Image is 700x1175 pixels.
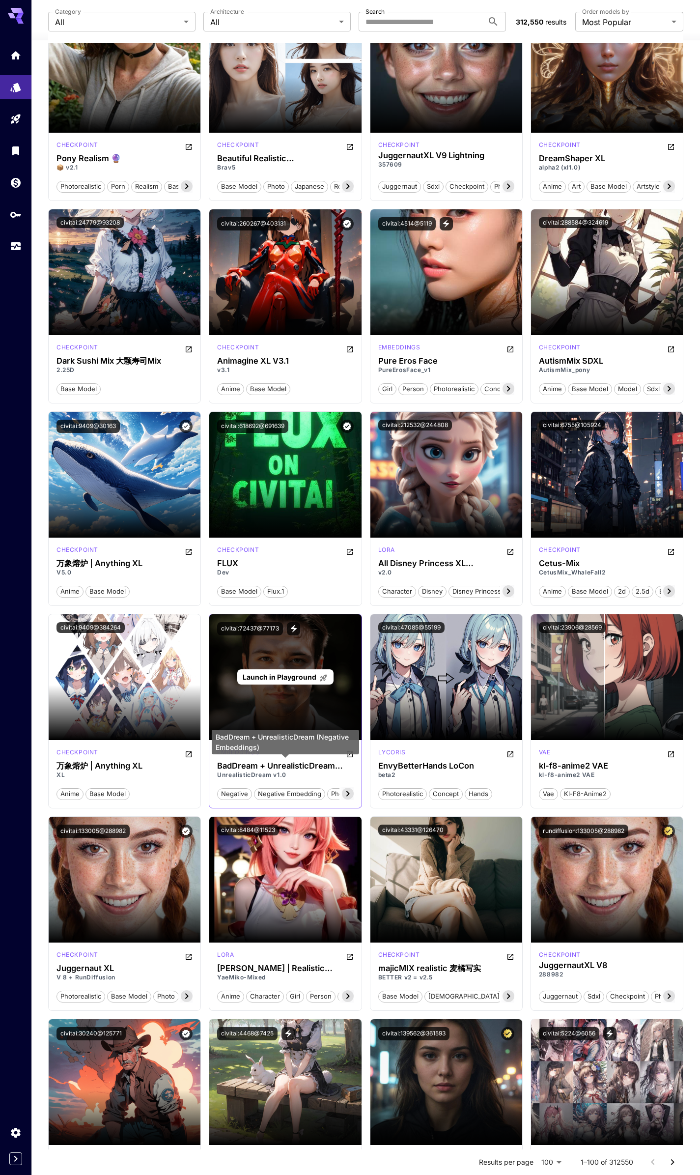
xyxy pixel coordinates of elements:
[263,585,288,598] button: flux.1
[57,384,100,394] span: base model
[539,154,675,163] h3: DreamShaper XL
[581,1157,633,1167] p: 1–100 of 312550
[9,1152,22,1165] div: Expand sidebar
[56,559,193,568] div: 万象熔炉 | Anything XL
[539,217,612,228] button: civitai:288584@324619
[217,217,290,230] button: civitai:260267@403131
[614,382,641,395] button: model
[210,16,335,28] span: All
[217,163,353,172] p: Brav5
[340,217,354,230] button: Verified working
[56,545,98,557] div: SD 1.5
[378,545,395,557] div: SDXL 1.0
[399,384,427,394] span: person
[56,771,193,779] p: XL
[560,787,611,800] button: kl-f8-anime2
[378,761,514,771] h3: EnvyBetterHands LoCon
[57,182,105,192] span: photorealistic
[217,141,259,149] p: checkpoint
[539,382,566,395] button: anime
[56,343,98,352] p: checkpoint
[539,761,675,771] h3: kl-f8-anime2 VAE
[217,568,353,577] p: Dev
[56,545,98,554] p: checkpoint
[423,182,443,192] span: sdxl
[217,154,353,163] h3: Beautiful Realistic [DEMOGRAPHIC_DATA]
[378,343,420,352] p: embeddings
[287,622,300,635] button: View trigger words
[545,18,566,26] span: results
[378,141,420,149] div: SDXL Lightning
[539,384,565,394] span: anime
[85,585,130,598] button: base model
[378,748,406,757] p: lycoris
[378,1027,449,1040] button: civitai:139562@361593
[217,771,353,779] p: UnrealisticDream v1.0
[378,950,420,962] div: SD 1.5
[539,180,566,193] button: anime
[185,950,193,962] button: Open in CivitAI
[164,180,208,193] button: base model
[56,622,125,633] button: civitai:9409@384264
[632,587,653,597] span: 2.5d
[481,384,514,394] span: concept
[378,787,427,800] button: photorealistic
[153,990,179,1003] button: photo
[10,1126,22,1139] div: Settings
[57,789,83,799] span: anime
[108,182,129,192] span: porn
[185,141,193,152] button: Open in CivitAI
[429,789,462,799] span: concept
[539,950,581,959] div: SDXL 1.0
[539,343,581,355] div: Pony
[440,217,453,230] button: View trigger words
[337,990,386,1003] button: photorealistic
[56,163,193,172] p: 📦 v2.1
[254,789,325,799] span: negative embedding
[378,141,420,149] p: checkpoint
[365,7,385,16] label: Search
[606,990,649,1003] button: checkpoint
[662,825,675,838] button: Certified Model – Vetted for best performance and includes a commercial license.
[378,356,514,366] h3: Pure Eros Face
[506,343,514,355] button: Open in CivitAI
[131,180,162,193] button: realism
[584,992,604,1002] span: sdxl
[217,990,244,1003] button: anime
[663,1152,682,1172] button: Go to next page
[263,180,289,193] button: photo
[330,180,363,193] button: realistic
[56,154,193,163] div: Pony Realism 🔮
[539,789,558,799] span: vae
[539,1027,599,1040] button: civitai:5224@6056
[378,420,452,430] button: civitai:212532@244808
[539,622,606,633] button: civitai:23906@28569
[651,990,700,1003] button: photorealistic
[217,1027,278,1040] button: civitai:4468@7425
[217,343,259,355] div: SDXL 1.0
[210,7,244,16] label: Architecture
[379,587,416,597] span: character
[378,585,416,598] button: character
[378,559,514,568] div: All Disney Princess XL LoRA Model from Ralph Breaks the Internet
[243,673,316,681] span: Launch in Playground
[56,990,105,1003] button: photorealistic
[217,825,279,835] button: civitai:8484@11523
[55,7,81,16] label: Category
[217,761,353,771] div: BadDream + UnrealisticDream (Negative Embeddings)
[560,789,610,799] span: kl-f8-anime2
[85,787,130,800] button: base model
[217,356,353,366] h3: Animagine XL V3.1
[56,950,98,959] p: checkpoint
[651,992,699,1002] span: photorealistic
[10,78,22,90] div: Models
[291,180,328,193] button: japanese
[539,748,551,757] p: vae
[10,240,22,253] div: Usage
[537,1155,565,1169] div: 100
[539,163,675,172] p: alpha2 (xl1.0)
[237,669,333,685] a: Launch in Playground
[378,771,514,779] p: beta2
[378,343,420,355] div: SD 1.5
[644,384,684,394] span: sdxl anime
